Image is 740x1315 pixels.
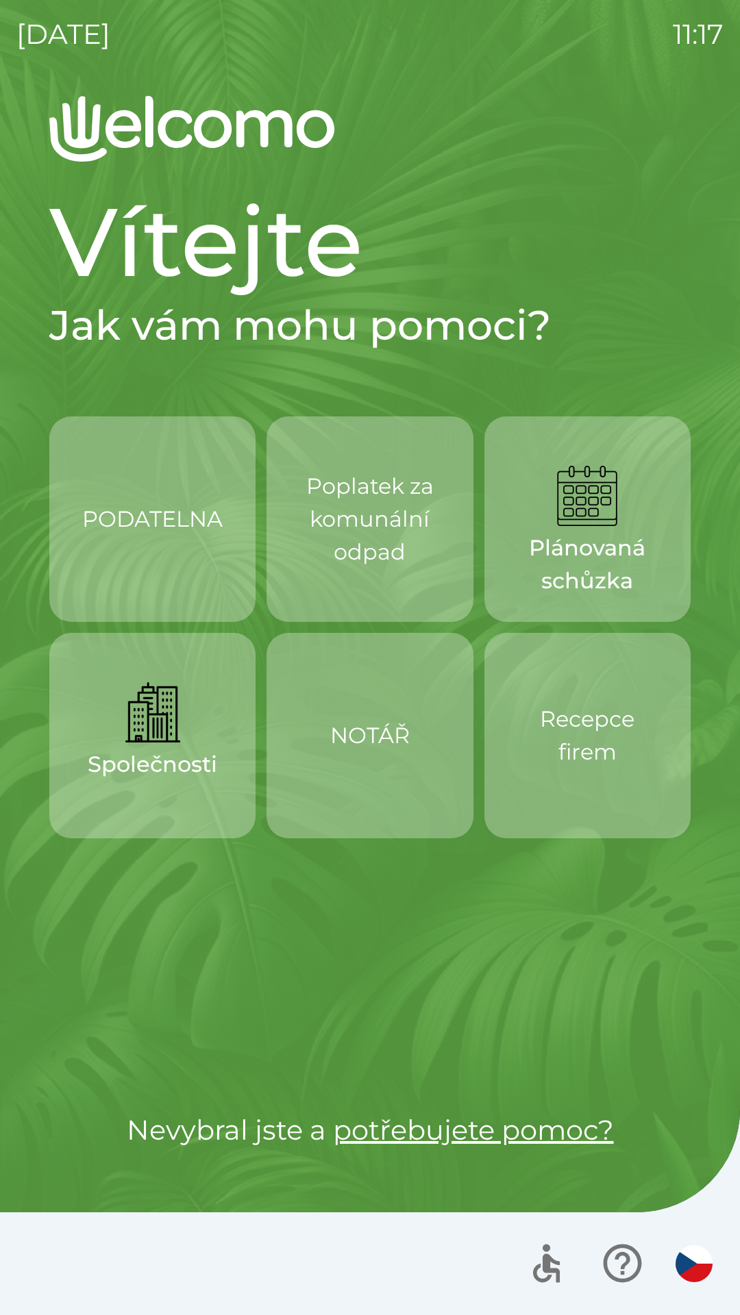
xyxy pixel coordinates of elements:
button: Plánovaná schůzka [484,416,691,622]
img: 86c75366-38c5-4846-ad5b-259eef5615bf.png [557,466,617,526]
img: Logo [49,96,691,162]
p: [DATE] [16,14,110,55]
h1: Vítejte [49,184,691,300]
button: Recepce firem [484,633,691,838]
p: Plánovaná schůzka [517,531,658,597]
img: cs flag [676,1245,713,1282]
p: NOTÁŘ [330,719,410,752]
p: 11:17 [673,14,724,55]
h2: Jak vám mohu pomoci? [49,300,691,351]
p: PODATELNA [82,503,223,536]
p: Společnosti [88,748,217,781]
p: Recepce firem [517,703,658,768]
button: Společnosti [49,633,256,838]
button: PODATELNA [49,416,256,622]
img: 86ca1ffb-525d-4514-8b91-608f8b7ad563.png [123,682,183,742]
button: NOTÁŘ [267,633,473,838]
a: potřebujete pomoc? [333,1113,614,1147]
p: Poplatek za komunální odpad [299,470,440,568]
p: Nevybral jste a [49,1110,691,1151]
button: Poplatek za komunální odpad [267,416,473,622]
